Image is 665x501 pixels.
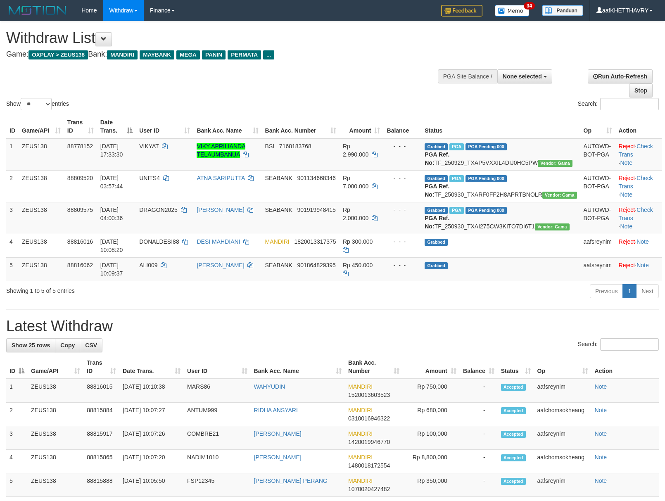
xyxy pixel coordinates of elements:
th: Amount: activate to sort column ascending [340,115,383,138]
td: 2 [6,403,28,426]
td: 3 [6,426,28,450]
th: Date Trans.: activate to sort column ascending [119,355,184,379]
td: NADIM1010 [184,450,250,473]
span: Rp 300.000 [343,238,373,245]
button: None selected [497,69,552,83]
td: COMBRE21 [184,426,250,450]
span: Copy 901134668346 to clipboard [297,175,335,181]
td: aafchomsokheang [534,403,591,426]
td: Rp 680,000 [403,403,459,426]
span: MANDIRI [348,477,373,484]
a: Check Trans [619,207,653,221]
span: BSI [265,143,275,150]
input: Search: [600,98,659,110]
span: Vendor URL: https://trx31.1velocity.biz [542,192,577,199]
td: · · [615,202,662,234]
td: 88815884 [83,403,119,426]
span: Marked by aafchomsokheang [449,143,464,150]
a: Note [595,407,607,413]
h4: Game: Bank: [6,50,435,59]
a: Reject [619,262,635,268]
th: Bank Acc. Number: activate to sort column ascending [345,355,403,379]
td: Rp 350,000 [403,473,459,497]
a: RIDHA ANSYARI [254,407,298,413]
span: Accepted [501,431,526,438]
span: VIKYAT [139,143,159,150]
span: OXPLAY > ZEUS138 [28,50,88,59]
a: Stop [629,83,653,97]
span: PGA Pending [465,143,507,150]
td: Rp 750,000 [403,379,459,403]
th: User ID: activate to sort column ascending [184,355,250,379]
th: ID [6,115,19,138]
th: Trans ID: activate to sort column ascending [83,355,119,379]
span: Accepted [501,407,526,414]
th: Status [421,115,580,138]
div: - - - [387,261,418,269]
span: CSV [85,342,97,349]
td: AUTOWD-BOT-PGA [580,202,615,234]
span: None selected [503,73,542,80]
span: Vendor URL: https://trx31.1velocity.biz [535,223,570,230]
td: aafsreynim [534,379,591,403]
td: ZEUS138 [28,450,83,473]
a: Check Trans [619,143,653,158]
span: 34 [524,2,535,9]
td: aafsreynim [534,473,591,497]
a: Reject [619,207,635,213]
a: ATNA SARIPUTTA [197,175,245,181]
td: [DATE] 10:07:20 [119,450,184,473]
span: Rp 2.990.000 [343,143,368,158]
th: Action [591,355,659,379]
span: Marked by aafkaynarin [449,175,464,182]
span: ALI009 [139,262,157,268]
td: Rp 8,800,000 [403,450,459,473]
th: Op: activate to sort column ascending [534,355,591,379]
td: 88815865 [83,450,119,473]
a: Note [636,238,649,245]
div: - - - [387,142,418,150]
a: Copy [55,338,80,352]
span: MANDIRI [348,407,373,413]
td: - [460,450,498,473]
a: [PERSON_NAME] [254,454,302,461]
th: Trans ID: activate to sort column ascending [64,115,97,138]
td: TF_250929_TXAP5VXXIL4DIJ0HC5PW [421,138,580,171]
span: Copy 0310016946322 to clipboard [348,415,390,422]
span: Grabbed [425,143,448,150]
span: Accepted [501,454,526,461]
span: ... [263,50,274,59]
td: 4 [6,450,28,473]
a: Show 25 rows [6,338,55,352]
th: Date Trans.: activate to sort column descending [97,115,136,138]
span: MANDIRI [348,383,373,390]
span: Grabbed [425,239,448,246]
td: 2 [6,170,19,202]
th: Game/API: activate to sort column ascending [28,355,83,379]
span: MANDIRI [348,430,373,437]
a: VIKY APRILIANDA TELAUMBANUA [197,143,245,158]
td: Rp 100,000 [403,426,459,450]
span: Copy 901919948415 to clipboard [297,207,335,213]
td: TF_250930_TXARF0FF2H8APRTBNOLR [421,170,580,202]
a: [PERSON_NAME] PERANG [254,477,328,484]
span: [DATE] 10:09:37 [100,262,123,277]
a: CSV [80,338,102,352]
a: Note [620,191,632,198]
b: PGA Ref. No: [425,151,449,166]
td: AUTOWD-BOT-PGA [580,138,615,171]
td: 88815917 [83,426,119,450]
td: AUTOWD-BOT-PGA [580,170,615,202]
th: Bank Acc. Number: activate to sort column ascending [262,115,340,138]
td: aafsreynim [580,234,615,257]
input: Search: [600,338,659,351]
td: MARS86 [184,379,250,403]
span: DRAGON2025 [139,207,178,213]
td: · [615,234,662,257]
td: - [460,473,498,497]
a: Note [595,477,607,484]
a: Previous [590,284,623,298]
td: [DATE] 10:05:50 [119,473,184,497]
span: Grabbed [425,207,448,214]
span: Copy 1820013317375 to clipboard [294,238,336,245]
